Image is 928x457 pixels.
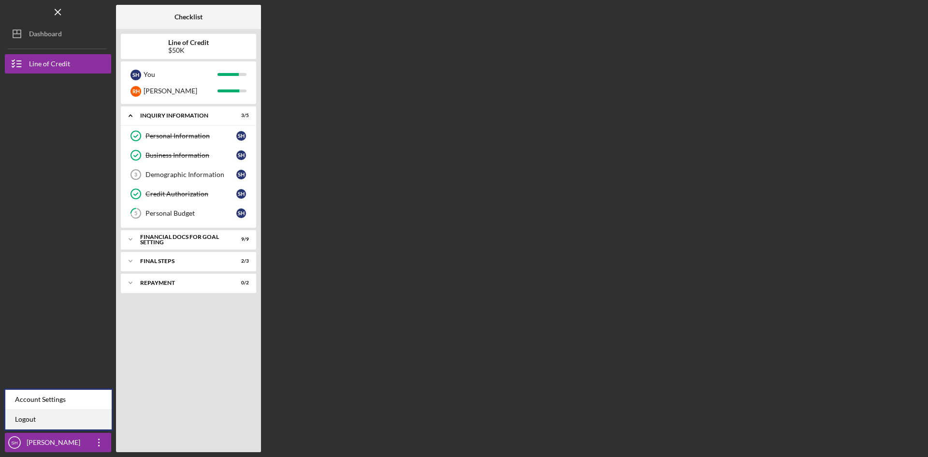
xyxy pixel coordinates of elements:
div: [PERSON_NAME] [144,83,217,99]
a: 5Personal BudgetSH [126,204,251,223]
b: Line of Credit [168,39,209,46]
div: Personal Information [145,132,236,140]
div: S H [236,208,246,218]
tspan: 5 [134,210,137,217]
div: You [144,66,217,83]
div: S H [236,131,246,141]
div: INQUIRY INFORMATION [140,113,225,118]
div: R H [130,86,141,97]
div: Account Settings [5,390,112,410]
button: Line of Credit [5,54,111,74]
a: Personal InformationSH [126,126,251,146]
button: SH[PERSON_NAME] [5,433,111,452]
div: 2 / 3 [232,258,249,264]
div: Personal Budget [145,209,236,217]
a: Credit AuthorizationSH [126,184,251,204]
b: Checklist [174,13,203,21]
div: [PERSON_NAME] [24,433,87,455]
div: 9 / 9 [232,236,249,242]
button: Dashboard [5,24,111,44]
div: $50K [168,46,209,54]
div: 0 / 2 [232,280,249,286]
text: SH [11,440,17,445]
div: S H [130,70,141,80]
div: Business Information [145,151,236,159]
div: Credit Authorization [145,190,236,198]
div: S H [236,170,246,179]
div: Financial Docs for Goal Setting [140,234,225,245]
a: 3Demographic InformationSH [126,165,251,184]
div: Line of Credit [29,54,70,76]
div: Demographic Information [145,171,236,178]
div: Repayment [140,280,225,286]
a: Business InformationSH [126,146,251,165]
a: Logout [5,410,112,429]
tspan: 3 [134,172,137,177]
div: FINAL STEPS [140,258,225,264]
div: 3 / 5 [232,113,249,118]
div: Dashboard [29,24,62,46]
div: S H [236,150,246,160]
div: S H [236,189,246,199]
